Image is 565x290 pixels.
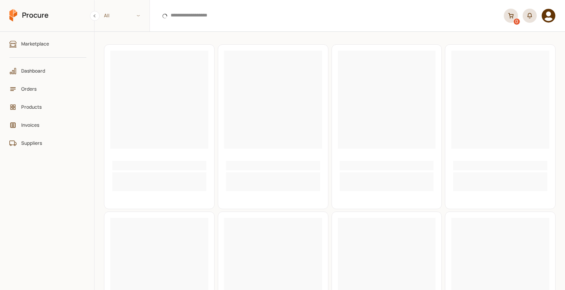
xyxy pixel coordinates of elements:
span: All [95,9,149,22]
span: Dashboard [21,67,80,75]
span: Orders [21,85,80,93]
a: Suppliers [5,136,90,151]
span: Marketplace [21,40,80,47]
span: Products [21,103,80,111]
input: Products and Orders [155,6,499,26]
a: Invoices [5,118,90,133]
a: Dashboard [5,64,90,78]
span: Procure [22,10,49,20]
span: All [104,12,109,19]
span: Suppliers [21,139,80,147]
a: Marketplace [5,36,90,51]
a: 0 [504,9,518,23]
div: 0 [514,18,520,25]
a: Orders [5,82,90,97]
a: Products [5,100,90,115]
span: Invoices [21,121,80,129]
a: Procure [9,9,49,22]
